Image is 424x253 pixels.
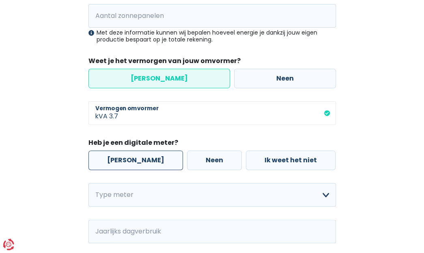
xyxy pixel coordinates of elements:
label: Neen [234,69,336,88]
label: [PERSON_NAME] [88,69,230,88]
label: Neen [187,150,242,170]
div: Met deze informatie kunnen wij bepalen hoeveel energie je dankzij jouw eigen productie bespaart o... [88,29,336,43]
span: kWh [88,220,111,243]
label: Ik weet het niet [246,150,336,170]
span: kVA [88,101,109,125]
label: [PERSON_NAME] [88,150,183,170]
legend: Weet je het vermorgen van jouw omvormer? [88,56,336,69]
legend: Heb je een digitale meter? [88,138,336,150]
